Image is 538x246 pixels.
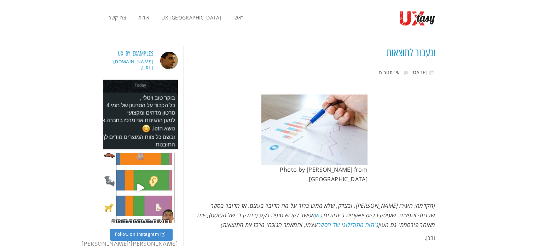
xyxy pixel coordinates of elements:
[425,234,435,242] span: ובכן.
[110,229,173,241] a: Instagram Follow on Instagram
[194,46,435,60] h1: ונעבור לתוצאות
[103,59,154,71] p: [DOMAIN_NAME][URL]
[115,231,159,238] span: Follow on Instagram
[161,231,165,237] svg: Instagram
[233,14,244,21] span: ראשי
[261,165,368,184] figcaption: Photo by [PERSON_NAME] from [GEOGRAPHIC_DATA]
[137,184,144,192] svg: Play
[411,69,435,76] time: [DATE]
[379,69,400,76] a: אין תגובות
[118,50,153,58] h3: ux_by_examples
[103,153,178,223] a: Play
[196,202,435,229] em: (הקדמה: העירו [PERSON_NAME], ובצדק, שלא ממש ברור על מה מדובר בעצם. אז מדובר בסקר שבניתי והפצתי, ש...
[103,153,178,223] img: סירים וסיפורים, ניבים ופתגמים, שקרים וכזבים, צבעים וגדלים, תפיסה וקוגניציה, כלבים ועטלפים, חפרפרו...
[165,56,173,65] svg: Instagram
[103,50,178,71] a: ux_by_examples [DOMAIN_NAME][URL]
[161,14,221,21] span: UX [GEOGRAPHIC_DATA]
[315,211,322,219] a: כאן
[318,221,378,229] a: ניתוח מתודולוגי של הסקר
[138,14,150,21] span: אודות
[103,80,178,149] img: יש תמורה לחפירה 😊
[109,14,126,21] span: צרו קשר
[399,11,435,26] img: UXtasy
